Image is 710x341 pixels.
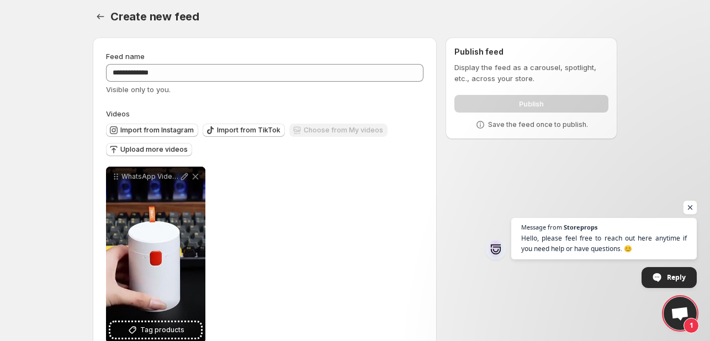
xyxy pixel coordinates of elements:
[667,268,686,287] span: Reply
[454,62,608,84] p: Display the feed as a carousel, spotlight, etc., across your store.
[93,9,108,24] button: Settings
[521,233,687,254] span: Hello, please feel free to reach out here anytime if you need help or have questions. 😊
[120,126,194,135] span: Import from Instagram
[121,172,179,181] p: WhatsApp Video [DATE] at 191331_11276960
[454,46,608,57] h2: Publish feed
[140,324,184,335] span: Tag products
[106,124,198,137] button: Import from Instagram
[106,109,130,118] span: Videos
[110,322,201,338] button: Tag products
[488,120,588,129] p: Save the feed once to publish.
[110,10,199,23] span: Create new feed
[683,318,699,333] span: 1
[203,124,285,137] button: Import from TikTok
[521,224,562,230] span: Message from
[564,224,597,230] span: Storeprops
[106,85,171,94] span: Visible only to you.
[664,297,697,330] a: Open chat
[106,143,192,156] button: Upload more videos
[106,52,145,61] span: Feed name
[217,126,280,135] span: Import from TikTok
[120,145,188,154] span: Upload more videos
